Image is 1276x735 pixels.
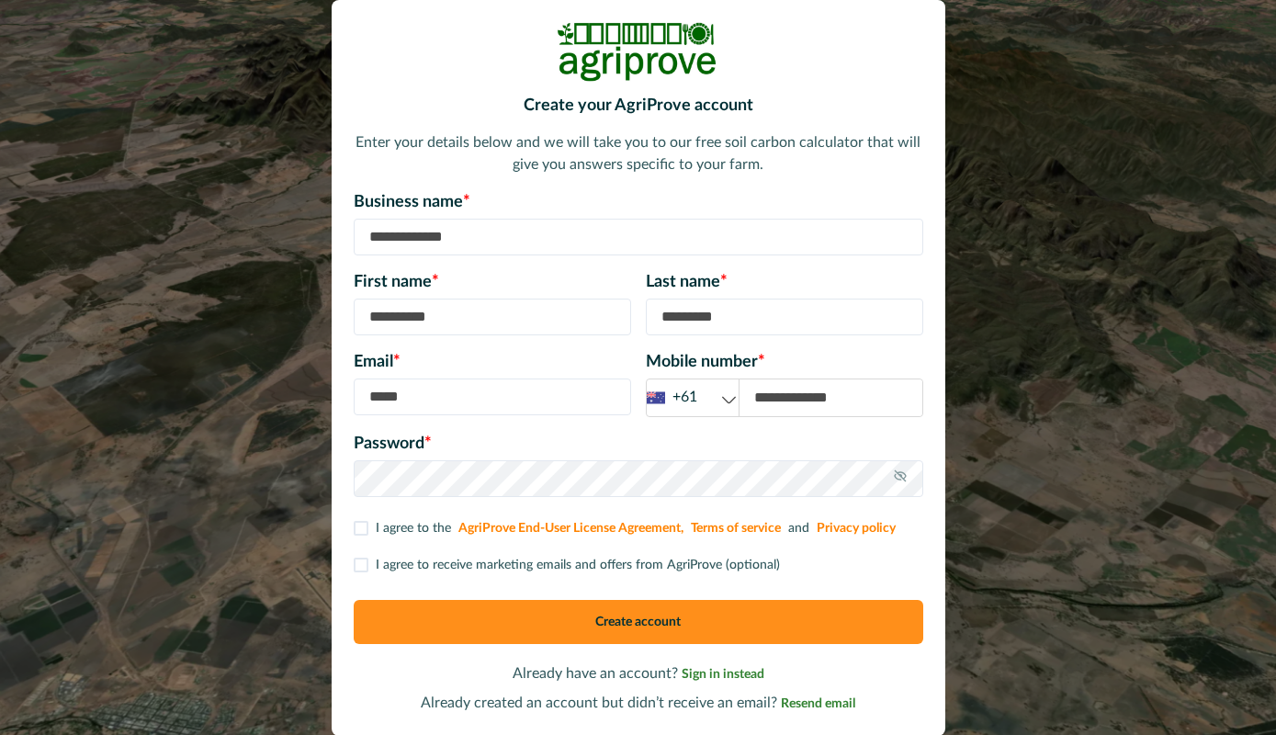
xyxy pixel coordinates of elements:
p: I agree to the and [376,519,899,538]
p: Last name [646,270,923,295]
img: Logo Image [556,22,721,82]
a: Privacy policy [817,522,896,535]
p: Enter your details below and we will take you to our free soil carbon calculator that will give y... [354,131,923,175]
a: Resend email [781,695,855,710]
p: Mobile number [646,350,923,375]
p: Already created an account but didn’t receive an email? [354,692,923,714]
a: Sign in instead [682,666,764,681]
p: Already have an account? [354,662,923,684]
a: Terms of service [691,522,781,535]
span: Resend email [781,697,855,710]
h2: Create your AgriProve account [354,96,923,117]
p: Business name [354,190,923,215]
p: Password [354,432,923,457]
span: Sign in instead [682,668,764,681]
p: Email [354,350,631,375]
p: I agree to receive marketing emails and offers from AgriProve (optional) [376,556,780,575]
p: First name [354,270,631,295]
a: AgriProve End-User License Agreement, [458,522,683,535]
button: Create account [354,600,923,644]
